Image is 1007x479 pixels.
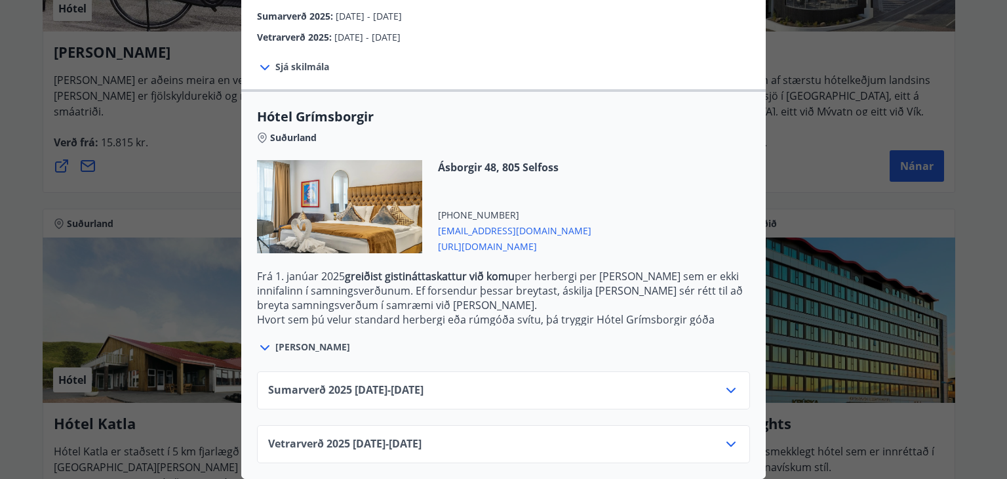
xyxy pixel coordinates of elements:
[257,108,750,126] span: Hótel Grímsborgir
[334,31,401,43] span: [DATE] - [DATE]
[336,10,402,22] span: [DATE] - [DATE]
[257,31,334,43] span: Vetrarverð 2025 :
[438,209,591,222] span: [PHONE_NUMBER]
[275,60,329,73] span: Sjá skilmála
[438,160,591,175] span: Ásborgir 48, 805 Selfoss
[270,131,317,144] span: Suðurland
[257,10,336,22] span: Sumarverð 2025 :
